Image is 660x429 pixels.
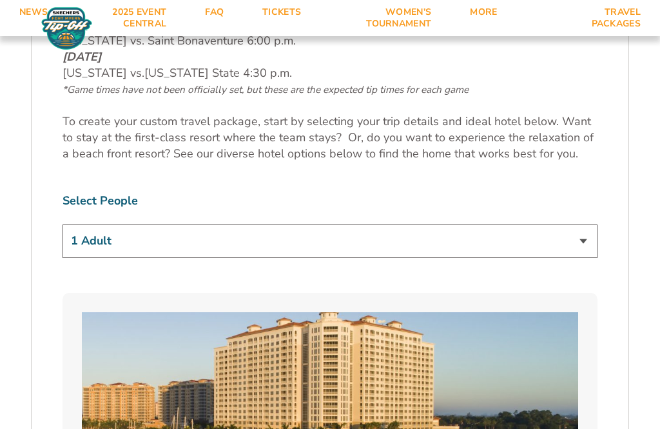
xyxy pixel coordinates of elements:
span: [US_STATE] State 4:30 p.m. [144,65,292,81]
p: To create your custom travel package, start by selecting your trip details and ideal hotel below.... [63,114,597,163]
span: *Game times have not been officially set, but these are the expected tip times for each game [63,83,469,96]
span: vs. [130,65,144,81]
em: [DATE] [63,49,101,65]
label: Select People [63,193,597,209]
p: [US_STATE] vs. Saint Bonaventure 6:00 p.m. [US_STATE] [63,1,597,98]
